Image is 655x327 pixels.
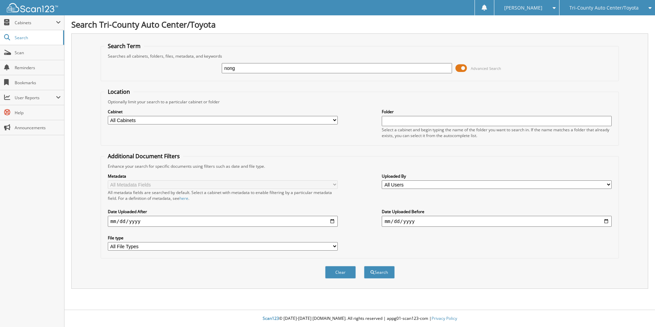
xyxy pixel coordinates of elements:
[382,127,612,138] div: Select a cabinet and begin typing the name of the folder you want to search in. If the name match...
[432,315,457,321] a: Privacy Policy
[15,110,61,116] span: Help
[108,173,338,179] label: Metadata
[15,80,61,86] span: Bookmarks
[569,6,639,10] span: Tri-County Auto Center/Toyota
[104,53,615,59] div: Searches all cabinets, folders, files, metadata, and keywords
[621,294,655,327] iframe: Chat Widget
[104,152,183,160] legend: Additional Document Filters
[364,266,395,279] button: Search
[15,35,60,41] span: Search
[71,19,648,30] h1: Search Tri-County Auto Center/Toyota
[15,65,61,71] span: Reminders
[382,173,612,179] label: Uploaded By
[108,235,338,241] label: File type
[179,195,188,201] a: here
[15,95,56,101] span: User Reports
[382,216,612,227] input: end
[7,3,58,12] img: scan123-logo-white.svg
[108,190,338,201] div: All metadata fields are searched by default. Select a cabinet with metadata to enable filtering b...
[108,216,338,227] input: start
[382,109,612,115] label: Folder
[504,6,542,10] span: [PERSON_NAME]
[15,20,56,26] span: Cabinets
[108,209,338,214] label: Date Uploaded After
[104,163,615,169] div: Enhance your search for specific documents using filters such as date and file type.
[64,310,655,327] div: © [DATE]-[DATE] [DOMAIN_NAME]. All rights reserved | appg01-scan123-com |
[471,66,501,71] span: Advanced Search
[15,125,61,131] span: Announcements
[15,50,61,56] span: Scan
[104,88,133,95] legend: Location
[104,99,615,105] div: Optionally limit your search to a particular cabinet or folder
[108,109,338,115] label: Cabinet
[104,42,144,50] legend: Search Term
[382,209,612,214] label: Date Uploaded Before
[325,266,356,279] button: Clear
[263,315,279,321] span: Scan123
